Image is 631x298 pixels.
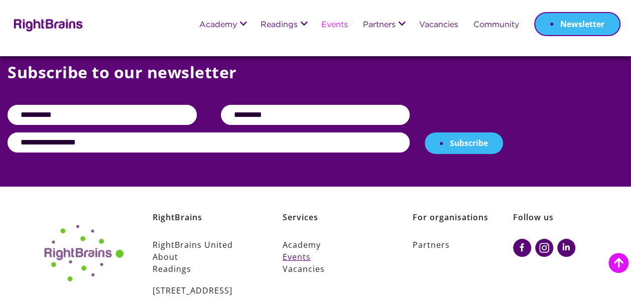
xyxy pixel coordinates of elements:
a: Partners [363,21,396,30]
a: Vacancies [419,21,458,30]
h6: For organisations [412,212,513,239]
h6: Services [283,212,384,239]
button: Subscribe [425,132,503,155]
h6: Follow us [513,212,598,239]
a: Readings [153,263,254,275]
a: Readings [261,21,298,30]
a: Community [473,21,519,30]
a: Events [283,251,384,263]
a: About [153,251,254,263]
h6: RightBrains [153,212,254,239]
a: Vacancies [283,263,384,275]
p: Subscribe to our newsletter [8,61,623,105]
a: RightBrains United [153,239,254,251]
a: Newsletter [534,12,620,36]
img: Rightbrains [11,17,83,32]
a: Partners [412,239,513,251]
a: Events [321,21,348,30]
a: Academy [283,239,384,251]
a: Academy [199,21,237,30]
